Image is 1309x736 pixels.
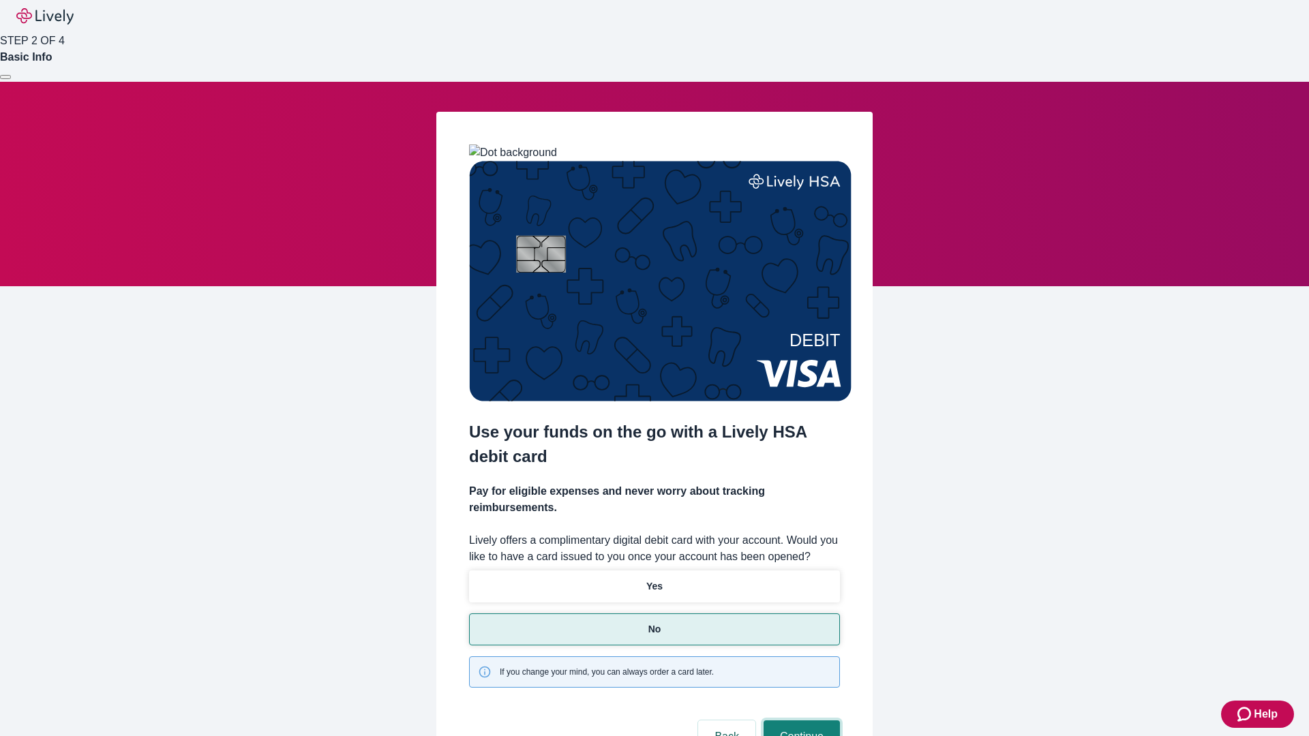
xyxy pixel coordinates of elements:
img: Dot background [469,144,557,161]
svg: Zendesk support icon [1237,706,1254,722]
p: No [648,622,661,637]
h2: Use your funds on the go with a Lively HSA debit card [469,420,840,469]
label: Lively offers a complimentary digital debit card with your account. Would you like to have a card... [469,532,840,565]
button: Yes [469,570,840,602]
button: No [469,613,840,645]
span: Help [1254,706,1278,722]
h4: Pay for eligible expenses and never worry about tracking reimbursements. [469,483,840,516]
span: If you change your mind, you can always order a card later. [500,666,714,678]
img: Lively [16,8,74,25]
button: Zendesk support iconHelp [1221,701,1294,728]
p: Yes [646,579,663,594]
img: Debit card [469,161,852,401]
